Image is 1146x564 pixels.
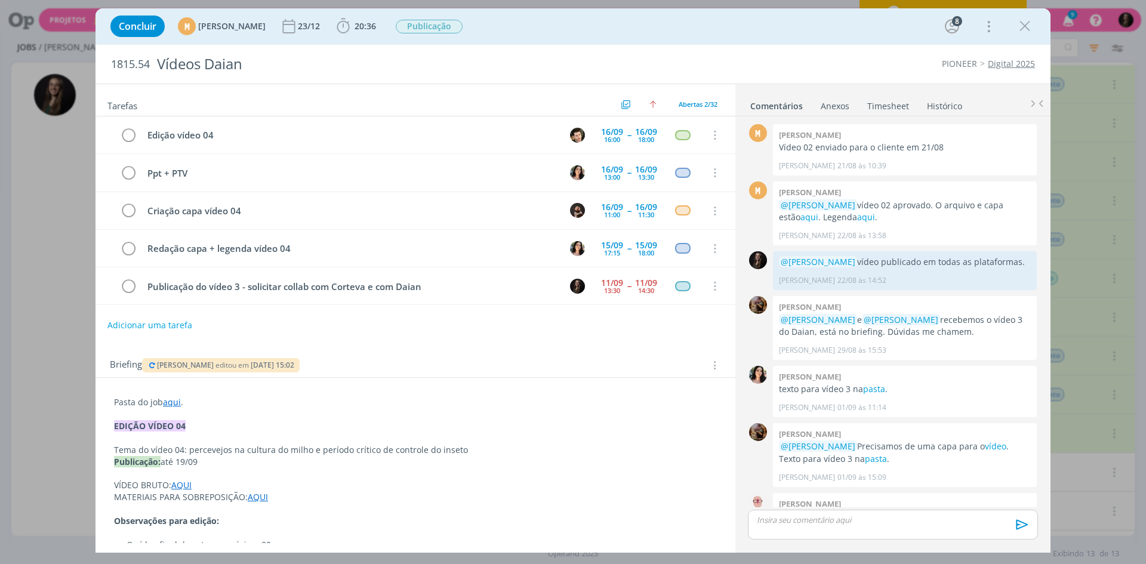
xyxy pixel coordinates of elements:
[942,58,977,69] a: PIONEER
[749,423,767,441] img: A
[627,131,631,139] span: --
[251,360,294,370] span: [DATE] 15:02
[142,241,559,256] div: Redação capa + legenda vídeo 04
[627,207,631,215] span: --
[837,472,886,483] span: 01/09 às 15:09
[604,174,620,180] div: 13:00
[248,491,268,503] a: AQUI
[114,456,161,467] strong: Publicação:
[107,97,137,112] span: Tarefas
[627,168,631,177] span: --
[111,58,150,71] span: 1815.54
[779,256,1031,268] p: vídeo publicado em todas as plataformas.
[110,357,142,373] span: Briefing
[604,136,620,143] div: 16:00
[779,402,835,413] p: [PERSON_NAME]
[837,230,886,241] span: 22/08 às 13:58
[570,128,585,143] img: V
[178,17,266,35] button: M[PERSON_NAME]
[750,95,803,112] a: Comentários
[114,479,717,491] p: VÍDEO BRUTO:
[601,241,623,249] div: 15/09
[837,402,886,413] span: 01/09 às 11:14
[837,275,886,286] span: 22/08 às 14:52
[114,396,717,408] p: Pasta do job .
[95,8,1050,553] div: dialog
[396,20,463,33] span: Publicação
[604,287,620,294] div: 13:30
[779,429,841,439] b: [PERSON_NAME]
[779,472,835,483] p: [PERSON_NAME]
[114,456,717,468] p: até 19/09
[601,165,623,174] div: 16/09
[107,315,193,336] button: Adicionar uma tarefa
[781,256,855,267] span: @[PERSON_NAME]
[568,126,586,144] button: V
[635,241,657,249] div: 15/09
[395,19,463,34] button: Publicação
[627,282,631,290] span: --
[779,199,1031,224] p: vídeo 02 aprovado. O arquivo e capa estão . Legenda .
[779,275,835,286] p: [PERSON_NAME]
[649,101,657,108] img: arrow-up.svg
[638,211,654,218] div: 11:30
[638,174,654,180] div: 13:30
[635,128,657,136] div: 16/09
[779,130,841,140] b: [PERSON_NAME]
[865,453,887,464] a: pasta
[568,164,586,181] button: T
[779,187,841,198] b: [PERSON_NAME]
[568,239,586,257] button: T
[568,277,586,295] button: N
[627,244,631,252] span: --
[171,479,192,491] a: AQUI
[749,124,767,142] div: M
[864,314,938,325] span: @[PERSON_NAME]
[119,21,156,31] span: Concluir
[857,211,875,223] a: aqui
[779,301,841,312] b: [PERSON_NAME]
[985,440,1006,452] a: vídeo
[163,396,181,408] a: aqui
[604,211,620,218] div: 11:00
[110,16,165,37] button: Concluir
[334,17,379,36] button: 20:36
[749,366,767,384] img: T
[570,203,585,218] img: D
[942,17,962,36] button: 8
[635,279,657,287] div: 11/09
[570,241,585,256] img: T
[749,493,767,511] img: A
[779,498,841,509] b: [PERSON_NAME]
[837,161,886,171] span: 21/08 às 10:39
[952,16,962,26] div: 8
[867,95,910,112] a: Timesheet
[779,371,841,382] b: [PERSON_NAME]
[601,128,623,136] div: 16/09
[142,204,559,218] div: Criação capa vídeo 04
[988,58,1035,69] a: Digital 2025
[779,440,1031,465] p: Precisamos de uma capa para o . Texto para vídeo 3 na .
[779,230,835,241] p: [PERSON_NAME]
[781,199,855,211] span: @[PERSON_NAME]
[178,17,196,35] div: M
[215,360,249,370] span: editou em
[198,22,266,30] span: [PERSON_NAME]
[147,361,295,369] button: [PERSON_NAME] editou em [DATE] 15:02
[779,314,1031,338] p: e recebemos o vídeo 3 do Daian, está no briefing. Dúvidas me chamem.
[142,128,559,143] div: Edição vídeo 04
[114,515,219,526] strong: Observações para edição:
[638,136,654,143] div: 18:00
[604,249,620,256] div: 17:15
[781,314,855,325] span: @[PERSON_NAME]
[779,345,835,356] p: [PERSON_NAME]
[926,95,963,112] a: Histórico
[601,279,623,287] div: 11/09
[157,360,214,370] span: [PERSON_NAME]
[638,287,654,294] div: 14:30
[679,100,717,109] span: Abertas 2/32
[114,420,186,432] strong: EDIÇÃO VÍDEO 04
[749,181,767,199] div: M
[570,279,585,294] img: N
[800,211,818,223] a: aqui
